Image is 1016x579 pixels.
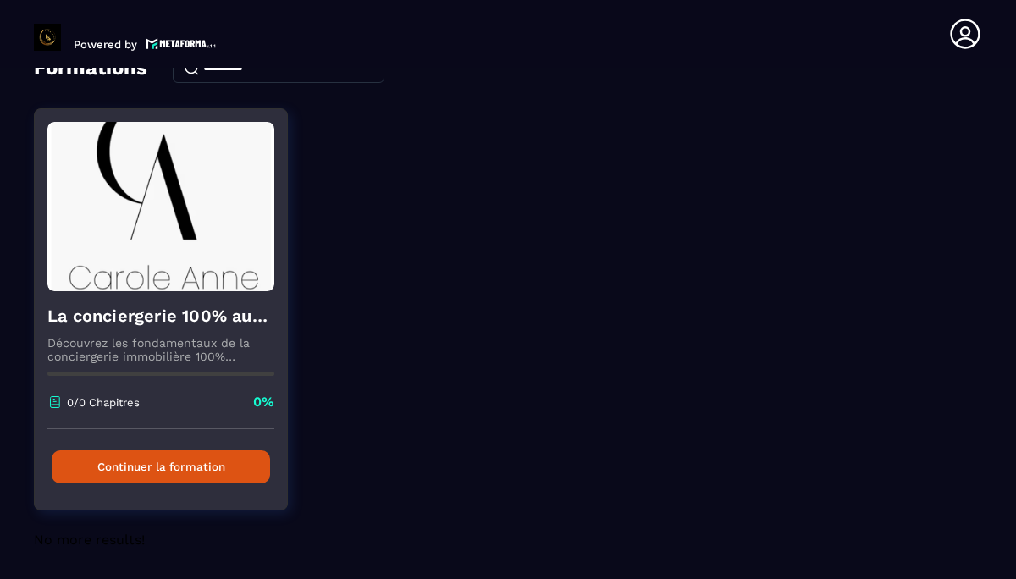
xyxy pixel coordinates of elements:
[74,38,137,51] p: Powered by
[34,108,309,532] a: formation-backgroundLa conciergerie 100% automatiséeDécouvrez les fondamentaux de la conciergerie...
[67,396,140,409] p: 0/0 Chapitres
[146,36,217,51] img: logo
[253,393,274,411] p: 0%
[34,56,147,80] h4: Formations
[34,24,61,51] img: logo-branding
[47,122,274,291] img: formation-background
[47,336,274,363] p: Découvrez les fondamentaux de la conciergerie immobilière 100% automatisée. Cette formation est c...
[47,304,274,328] h4: La conciergerie 100% automatisée
[34,532,145,548] span: No more results!
[52,450,270,483] button: Continuer la formation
